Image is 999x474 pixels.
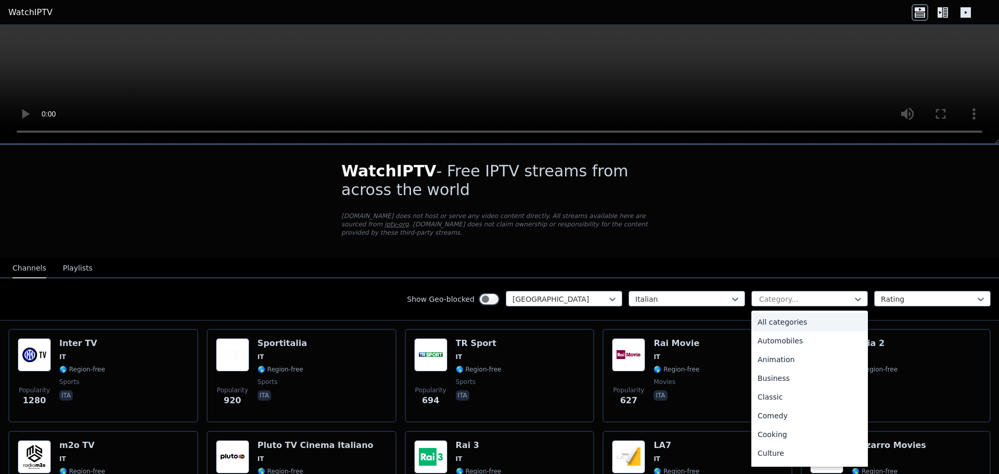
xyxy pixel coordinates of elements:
span: movies [654,378,675,386]
div: Culture [751,444,868,463]
span: sports [456,378,476,386]
h6: Inter TV [59,338,105,349]
span: 920 [224,394,241,407]
p: ita [258,390,271,401]
span: IT [456,455,463,463]
span: 🌎 Region-free [654,365,699,374]
span: 627 [620,394,637,407]
span: IT [59,455,66,463]
span: WatchIPTV [341,162,437,180]
span: sports [59,378,79,386]
div: Business [751,369,868,388]
span: IT [59,353,66,361]
h6: LA7 [654,440,699,451]
span: IT [258,455,264,463]
img: TR Sport [414,338,447,371]
h6: Sportitalia [258,338,307,349]
span: 🌎 Region-free [258,365,303,374]
span: IT [456,353,463,361]
h6: m2o TV [59,440,105,451]
span: 🌎 Region-free [456,365,502,374]
img: Sportitalia [216,338,249,371]
span: sports [258,378,277,386]
span: IT [258,353,264,361]
span: 1280 [23,394,46,407]
div: Animation [751,350,868,369]
span: 694 [422,394,439,407]
span: IT [654,353,660,361]
img: Rai Movie [612,338,645,371]
div: Comedy [751,406,868,425]
span: IT [654,455,660,463]
p: ita [456,390,469,401]
div: Classic [751,388,868,406]
h6: Pluto TV Cinema Italiano [258,440,374,451]
h6: Rai Movie [654,338,699,349]
div: Cooking [751,425,868,444]
button: Playlists [63,259,93,278]
span: Popularity [415,386,446,394]
span: 🌎 Region-free [59,365,105,374]
img: Rai 3 [414,440,447,473]
div: Automobiles [751,331,868,350]
span: Popularity [19,386,50,394]
p: ita [59,390,73,401]
a: iptv-org [385,221,409,228]
img: Inter TV [18,338,51,371]
h1: - Free IPTV streams from across the world [341,162,658,199]
span: Popularity [613,386,644,394]
h6: TR Sport [456,338,502,349]
span: 🌎 Region-free [852,365,898,374]
a: WatchIPTV [8,6,53,19]
img: LA7 [612,440,645,473]
img: Pluto TV Cinema Italiano [216,440,249,473]
img: m2o TV [18,440,51,473]
div: All categories [751,313,868,331]
span: Popularity [217,386,248,394]
h6: Bizzarro Movies [852,440,926,451]
h6: Rai 3 [456,440,502,451]
label: Show Geo-blocked [407,294,475,304]
p: [DOMAIN_NAME] does not host or serve any video content directly. All streams available here are s... [341,212,658,237]
p: ita [654,390,667,401]
button: Channels [12,259,46,278]
h6: Italia 2 [852,338,898,349]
